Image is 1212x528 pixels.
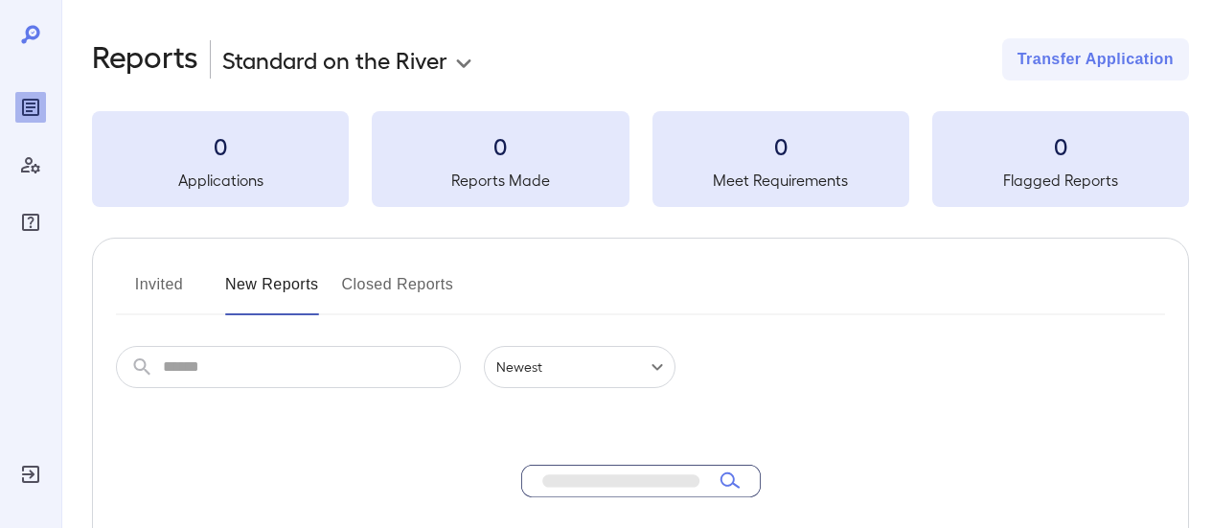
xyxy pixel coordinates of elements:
p: Standard on the River [222,44,447,75]
h5: Applications [92,169,349,192]
div: Log Out [15,459,46,490]
h5: Flagged Reports [932,169,1189,192]
h3: 0 [932,130,1189,161]
div: Newest [484,346,675,388]
div: FAQ [15,207,46,238]
button: New Reports [225,269,319,315]
h5: Reports Made [372,169,629,192]
button: Transfer Application [1002,38,1189,80]
button: Invited [116,269,202,315]
h3: 0 [652,130,909,161]
h3: 0 [372,130,629,161]
div: Manage Users [15,149,46,180]
div: Reports [15,92,46,123]
button: Closed Reports [342,269,454,315]
h2: Reports [92,38,198,80]
h5: Meet Requirements [652,169,909,192]
h3: 0 [92,130,349,161]
summary: 0Applications0Reports Made0Meet Requirements0Flagged Reports [92,111,1189,207]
